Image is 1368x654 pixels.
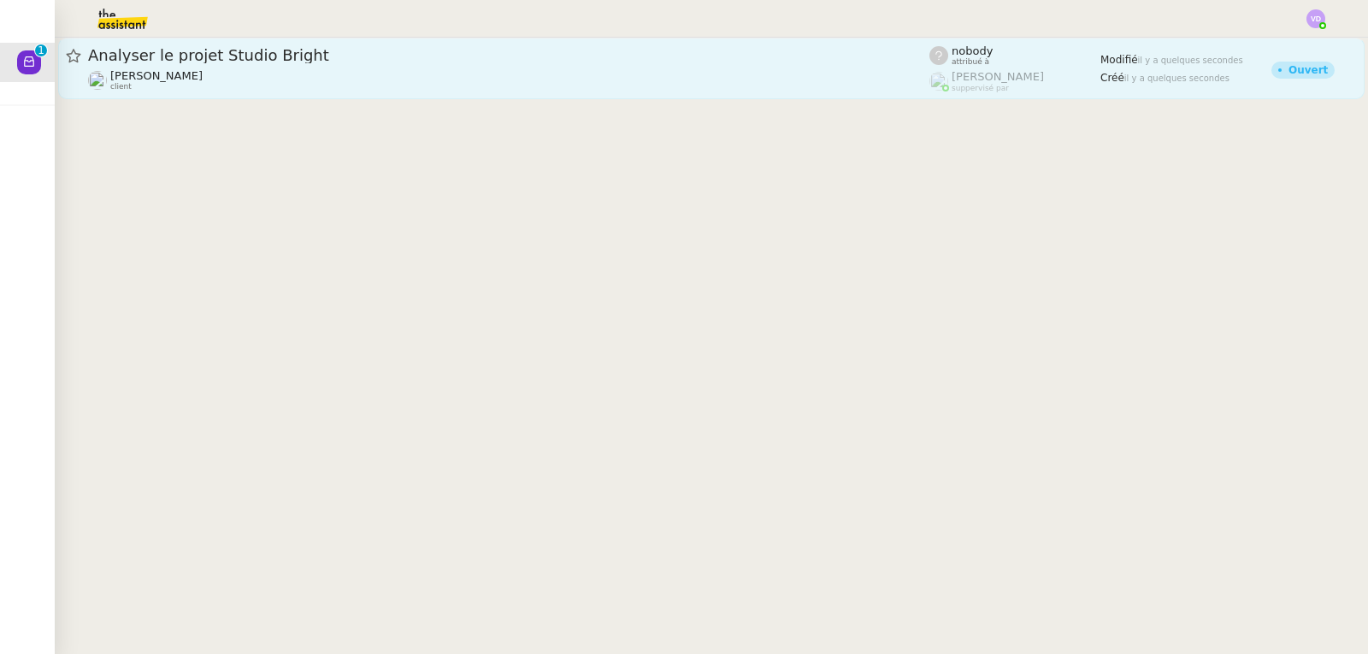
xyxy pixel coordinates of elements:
img: users%2FyQfMwtYgTqhRP2YHWHmG2s2LYaD3%2Favatar%2Fprofile-pic.png [929,72,948,91]
span: Analyser le projet Studio Bright [88,48,929,63]
p: 1 [38,44,44,60]
div: Ouvert [1288,65,1328,75]
span: [PERSON_NAME] [952,70,1044,83]
app-user-label: attribué à [929,44,1100,67]
span: Créé [1100,72,1124,84]
span: [PERSON_NAME] [110,69,203,82]
span: nobody [952,44,993,57]
span: client [110,82,132,91]
span: il y a quelques secondes [1138,56,1243,65]
span: attribué à [952,57,989,67]
span: Modifié [1100,54,1138,66]
app-user-label: suppervisé par [929,70,1100,92]
img: users%2FnSvcPnZyQ0RA1JfSOxSfyelNlJs1%2Favatar%2Fp1050537-640x427.jpg [88,71,107,90]
span: suppervisé par [952,84,1009,93]
span: il y a quelques secondes [1124,74,1229,83]
img: svg [1306,9,1325,28]
app-user-detailed-label: client [88,69,929,91]
nz-badge-sup: 1 [35,44,47,56]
